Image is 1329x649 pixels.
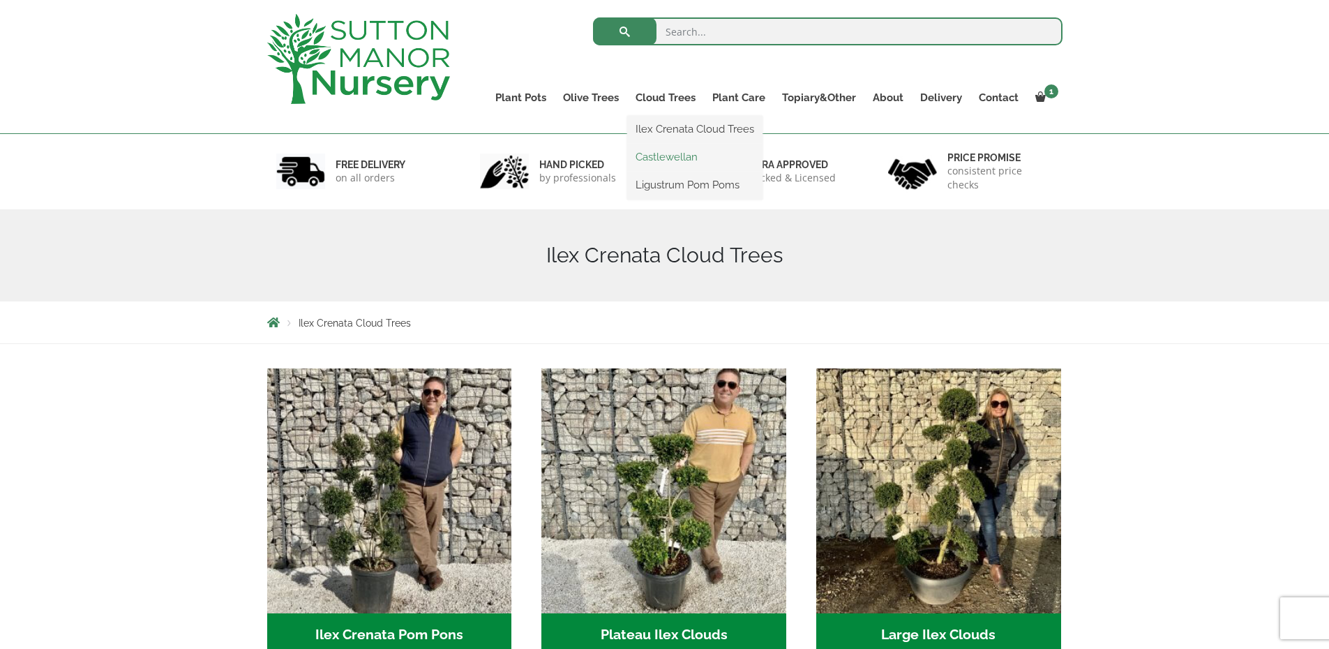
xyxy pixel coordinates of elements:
[267,243,1063,268] h1: Ilex Crenata Cloud Trees
[888,150,937,193] img: 4.jpg
[912,88,970,107] a: Delivery
[276,154,325,189] img: 1.jpg
[744,171,836,185] p: checked & Licensed
[267,368,512,613] img: Ilex Crenata Pom Pons
[539,158,616,171] h6: hand picked
[947,151,1053,164] h6: Price promise
[627,174,763,195] a: Ligustrum Pom Poms
[593,17,1063,45] input: Search...
[299,318,411,329] span: Ilex Crenata Cloud Trees
[267,317,1063,328] nav: Breadcrumbs
[947,164,1053,192] p: consistent price checks
[864,88,912,107] a: About
[816,368,1061,613] img: Large Ilex Clouds
[627,147,763,167] a: Castlewellan
[627,88,704,107] a: Cloud Trees
[1044,84,1058,98] span: 1
[704,88,774,107] a: Plant Care
[627,119,763,140] a: Ilex Crenata Cloud Trees
[336,158,405,171] h6: FREE DELIVERY
[1027,88,1063,107] a: 1
[267,14,450,104] img: logo
[480,154,529,189] img: 2.jpg
[539,171,616,185] p: by professionals
[555,88,627,107] a: Olive Trees
[487,88,555,107] a: Plant Pots
[744,158,836,171] h6: Defra approved
[541,368,786,613] img: Plateau Ilex Clouds
[774,88,864,107] a: Topiary&Other
[970,88,1027,107] a: Contact
[336,171,405,185] p: on all orders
